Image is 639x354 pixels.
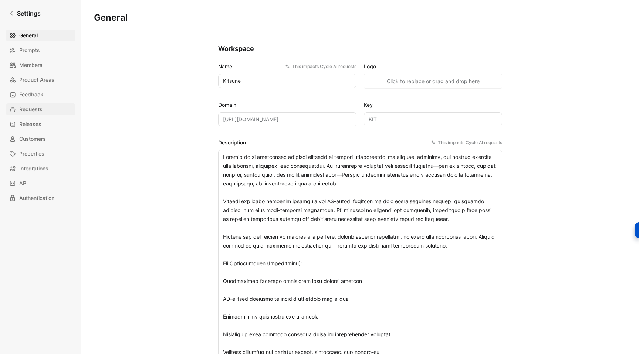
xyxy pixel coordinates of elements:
div: This impacts Cycle AI requests [431,139,502,146]
span: Prompts [19,46,40,55]
label: Logo [364,62,502,71]
label: Domain [218,101,356,109]
a: Customers [6,133,75,145]
a: Requests [6,103,75,115]
span: Properties [19,149,44,158]
a: Prompts [6,44,75,56]
a: Authentication [6,192,75,204]
h1: Settings [17,9,41,18]
span: General [19,31,38,40]
span: Customers [19,135,46,143]
label: Description [218,138,502,147]
span: Requests [19,105,43,114]
a: Properties [6,148,75,160]
button: Click to replace or drag and drop here [364,74,502,89]
a: Members [6,59,75,71]
div: This impacts Cycle AI requests [285,63,356,70]
a: Feedback [6,89,75,101]
span: Integrations [19,164,48,173]
span: API [19,179,28,188]
a: Integrations [6,163,75,174]
h1: General [94,12,128,24]
span: Releases [19,120,41,129]
h2: Workspace [218,44,502,53]
span: Product Areas [19,75,54,84]
a: API [6,177,75,189]
input: Some placeholder [218,112,356,126]
span: Authentication [19,194,54,202]
span: Feedback [19,90,43,99]
a: Product Areas [6,74,75,86]
label: Name [218,62,356,71]
label: Key [364,101,502,109]
a: Releases [6,118,75,130]
a: General [6,30,75,41]
span: Members [19,61,43,69]
a: Settings [6,6,44,21]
